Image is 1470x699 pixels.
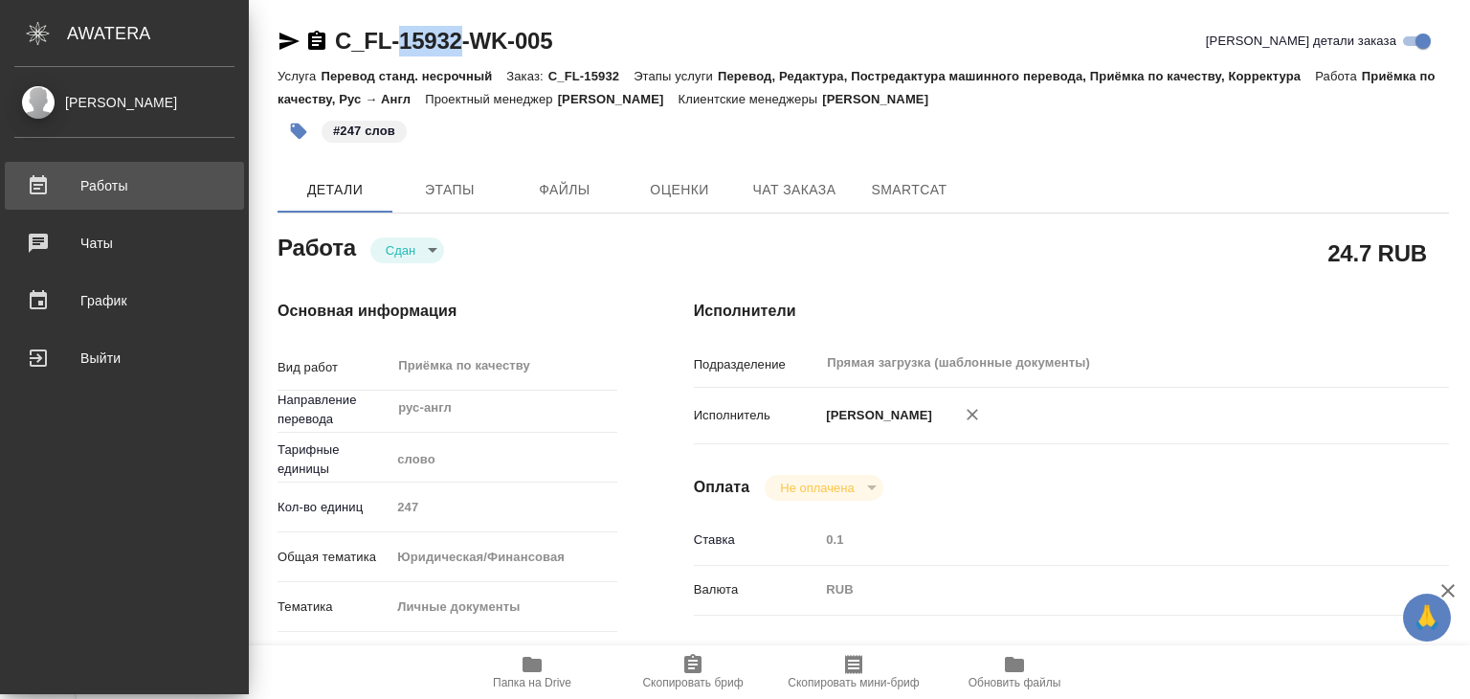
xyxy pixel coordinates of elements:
[679,92,823,106] p: Клиентские менеджеры
[335,28,552,54] a: C_FL-15932-WK-005
[278,110,320,152] button: Добавить тэг
[558,92,679,106] p: [PERSON_NAME]
[321,69,506,83] p: Перевод станд. несрочный
[548,69,634,83] p: C_FL-15932
[748,178,840,202] span: Чат заказа
[390,591,616,623] div: Личные документы
[694,300,1449,323] h4: Исполнители
[819,526,1386,553] input: Пустое поле
[370,237,444,263] div: Сдан
[1403,594,1451,642] button: 🙏
[278,229,356,263] h2: Работа
[390,493,616,521] input: Пустое поле
[278,548,390,567] p: Общая тематика
[634,178,725,202] span: Оценки
[14,229,234,258] div: Чаты
[506,69,547,83] p: Заказ:
[634,69,718,83] p: Этапы услуги
[1206,32,1396,51] span: [PERSON_NAME] детали заказа
[278,598,390,617] p: Тематика
[5,334,244,382] a: Выйти
[773,645,934,699] button: Скопировать мини-бриф
[819,406,932,425] p: [PERSON_NAME]
[390,541,616,574] div: Юридическая/Финансовая
[5,162,244,210] a: Работы
[612,645,773,699] button: Скопировать бриф
[452,645,612,699] button: Папка на Drive
[67,14,249,53] div: AWATERA
[14,171,234,200] div: Работы
[278,30,301,53] button: Скопировать ссылку для ЯМессенджера
[642,676,743,689] span: Скопировать бриф
[289,178,381,202] span: Детали
[822,92,943,106] p: [PERSON_NAME]
[5,219,244,267] a: Чаты
[305,30,328,53] button: Скопировать ссылку
[1411,598,1443,638] span: 🙏
[969,676,1061,689] span: Обновить файлы
[934,645,1095,699] button: Обновить файлы
[278,300,617,323] h4: Основная информация
[493,676,571,689] span: Папка на Drive
[519,178,611,202] span: Файлы
[425,92,557,106] p: Проектный менеджер
[380,242,421,259] button: Сдан
[333,122,395,141] p: #247 слов
[819,574,1386,606] div: RUB
[788,676,919,689] span: Скопировать мини-бриф
[1327,237,1427,269] h2: 24.7 RUB
[694,580,820,599] p: Валюта
[278,440,390,479] p: Тарифные единицы
[390,443,616,476] div: слово
[951,394,993,436] button: Удалить исполнителя
[694,355,820,374] p: Подразделение
[14,344,234,372] div: Выйти
[718,69,1315,83] p: Перевод, Редактура, Постредактура машинного перевода, Приёмка по качеству, Корректура
[14,92,234,113] div: [PERSON_NAME]
[765,475,882,501] div: Сдан
[774,480,859,496] button: Не оплачена
[694,406,820,425] p: Исполнитель
[1315,69,1362,83] p: Работа
[5,277,244,325] a: График
[14,286,234,315] div: График
[863,178,955,202] span: SmartCat
[278,69,321,83] p: Услуга
[278,358,390,377] p: Вид работ
[694,530,820,550] p: Ставка
[278,498,390,517] p: Кол-во единиц
[278,391,390,429] p: Направление перевода
[404,178,496,202] span: Этапы
[694,476,750,499] h4: Оплата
